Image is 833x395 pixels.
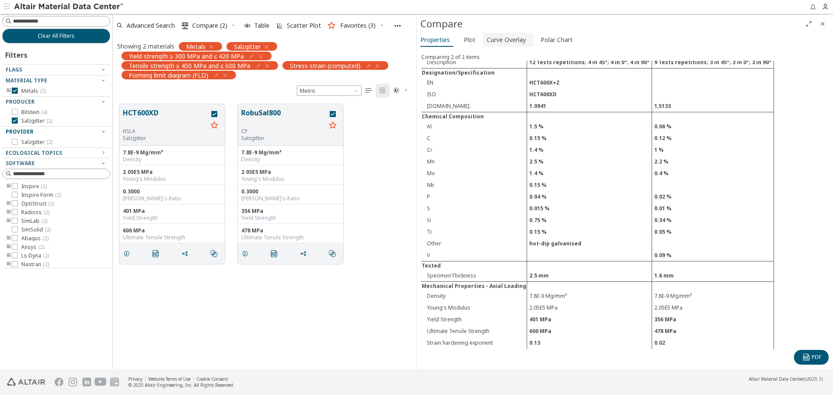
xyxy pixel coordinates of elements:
[379,87,386,94] i: 
[192,23,227,29] span: Compare (2)
[6,209,12,216] i: toogle group
[541,33,573,47] span: Polar Chart
[197,376,228,382] a: Cookie Consent
[527,191,652,202] td: 0.04 %
[241,156,340,163] div: Density
[794,350,829,365] button: PDF
[241,227,340,234] div: 478 MPa
[421,214,527,226] td: Si
[152,250,159,257] i: 
[527,100,652,112] td: 1.0941
[14,3,125,11] img: Altair Material Data Center
[421,202,527,214] td: S
[652,270,774,282] td: 1.6 mm
[128,376,142,382] a: Privacy
[6,77,47,84] span: Material Type
[652,313,774,325] td: 356 MPa
[652,167,774,179] td: 0.4 %
[241,149,340,156] div: 7.8E-9 Mg/mm³
[421,261,527,270] td: Tested
[652,290,774,302] td: 7.8E-9 Mg/mm³
[241,215,340,222] div: Yield Strength
[652,214,774,226] td: 0.34 %
[527,337,652,349] td: 0.13
[527,202,652,214] td: 0.015 %
[421,88,527,100] td: ISO
[38,243,44,251] span: ( 2 )
[241,169,340,176] div: 2.05E5 MPa
[6,88,12,95] i: toogle group
[527,313,652,325] td: 401 MPa
[393,87,400,94] i: 
[421,290,527,302] td: Density
[527,156,652,167] td: 2.5 %
[652,132,774,144] td: 0.12 %
[652,337,774,349] td: 0.02
[21,209,49,216] span: Radioss
[421,77,527,88] td: EN
[241,135,326,142] p: Salzgitter
[43,252,49,259] span: ( 2 )
[6,66,22,73] span: Flags
[527,270,652,282] td: 2.5 mm
[421,144,527,156] td: Cr
[21,261,49,268] span: Nastran
[652,302,774,313] td: 2.05E5 MPa
[421,349,527,360] td: Poisson's ratio
[421,270,527,282] td: SpecimenThickness
[123,215,221,222] div: Yield Strength
[2,97,110,107] button: Producer
[287,23,321,29] span: Scatter Plot
[6,218,12,225] i: toogle group
[2,158,110,169] button: Software
[123,135,207,142] p: Salzgitter
[21,183,47,190] span: Inspire
[123,208,221,215] div: 401 MPa
[527,77,652,88] td: HCT600X+Z
[421,325,527,337] td: Ultimate Tensile Strength
[241,128,326,135] div: CP
[2,65,110,75] button: Flags
[2,43,32,64] div: Filters
[113,98,416,369] div: grid
[527,226,652,238] td: 0.15 %
[123,128,207,135] div: HSLA
[464,33,476,47] span: Plot
[421,179,527,191] td: Nb
[326,119,340,133] button: Favorite
[2,75,110,86] button: Material Type
[117,42,174,50] div: Showing 2 materials
[803,354,810,361] i: 
[55,191,61,199] span: ( 2 )
[527,214,652,226] td: 0.75 %
[749,376,823,382] div: (v2025.1)
[123,227,221,234] div: 600 MPa
[40,87,46,95] span: ( 2 )
[652,325,774,337] td: 478 MPa
[6,183,12,190] i: toogle group
[123,195,221,202] div: [PERSON_NAME]'s Ratio
[129,52,244,60] span: Yield strength ≥ 300 MPa and ≤ 420 MPa
[123,234,221,241] div: Ultimate Tensile Strength
[652,191,774,202] td: 0.02 %
[238,245,256,262] button: Details
[527,88,652,100] td: HCT600XD
[46,117,52,124] span: ( 2 )
[329,250,336,257] i: 
[652,226,774,238] td: 0.05 %
[652,202,774,214] td: 0.01 %
[421,132,527,144] td: C
[527,290,652,302] td: 7.8E-9 Mg/mm³
[241,188,340,195] div: 0.3000
[186,42,206,50] span: Metals
[527,238,652,249] td: hot-dip galvanised
[421,156,527,167] td: Mn
[207,245,225,262] button: Similar search
[6,98,35,105] span: Producer
[2,127,110,137] button: Provider
[123,108,207,128] button: HCT600XD
[421,191,527,202] td: P
[420,33,450,47] span: Properties
[129,62,250,69] span: Tensile strength ≥ 450 MPa and ≤ 600 MPa
[123,156,221,163] div: Density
